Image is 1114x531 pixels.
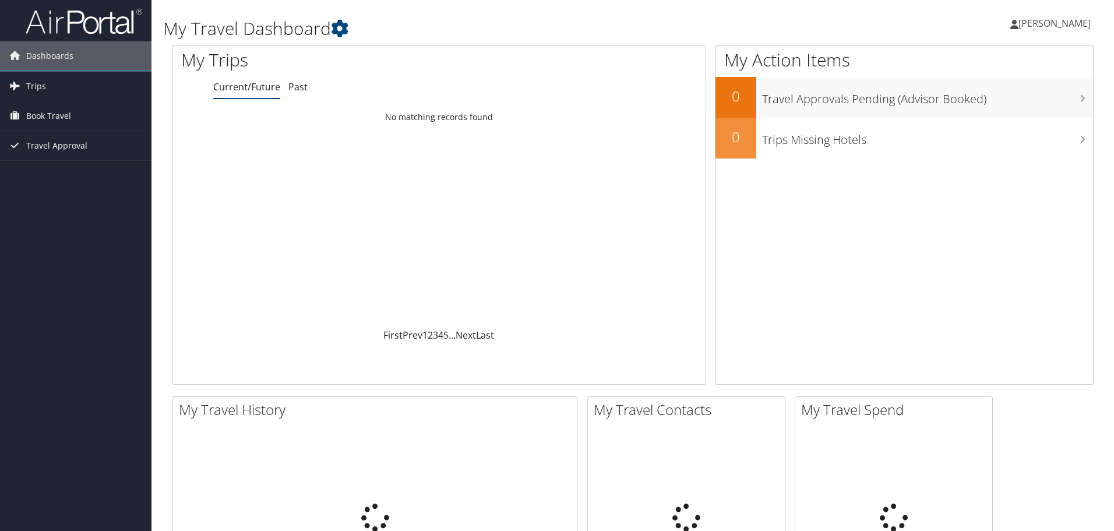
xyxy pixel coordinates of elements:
a: 3 [433,329,438,342]
a: Last [476,329,494,342]
a: 2 [428,329,433,342]
span: Book Travel [26,101,71,131]
a: First [383,329,403,342]
a: 4 [438,329,443,342]
img: airportal-logo.png [26,8,142,35]
span: [PERSON_NAME] [1018,17,1091,30]
h1: My Trips [181,48,475,72]
span: Travel Approval [26,131,87,160]
span: Dashboards [26,41,73,71]
h1: My Action Items [715,48,1093,72]
a: Past [288,80,308,93]
span: Trips [26,72,46,101]
a: 1 [422,329,428,342]
td: No matching records found [172,107,706,128]
h3: Travel Approvals Pending (Advisor Booked) [762,85,1093,107]
a: Next [456,329,476,342]
a: 0Travel Approvals Pending (Advisor Booked) [715,77,1093,118]
h2: 0 [715,127,756,147]
a: Prev [403,329,422,342]
h3: Trips Missing Hotels [762,126,1093,148]
h2: My Travel Spend [801,400,992,420]
span: … [449,329,456,342]
a: [PERSON_NAME] [1010,6,1102,41]
a: 0Trips Missing Hotels [715,118,1093,159]
h2: 0 [715,86,756,106]
a: 5 [443,329,449,342]
h2: My Travel History [179,400,577,420]
h1: My Travel Dashboard [163,16,789,41]
h2: My Travel Contacts [594,400,785,420]
a: Current/Future [213,80,280,93]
